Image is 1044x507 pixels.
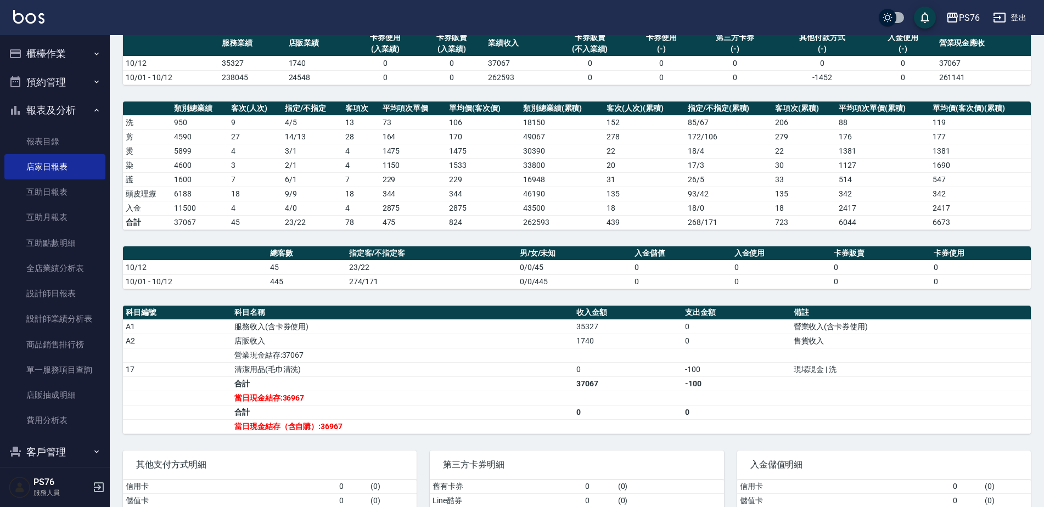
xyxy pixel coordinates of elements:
td: 0/0/45 [517,260,632,274]
th: 店販業績 [286,31,352,57]
img: Logo [13,10,44,24]
td: 1600 [171,172,228,187]
img: Person [9,476,31,498]
div: 第三方卡券 [697,32,772,43]
table: a dense table [123,246,1031,289]
div: 卡券使用 [631,32,692,43]
td: 售貨收入 [791,334,1031,348]
div: (-) [697,43,772,55]
td: 49067 [520,129,604,144]
td: 0 [931,274,1031,289]
td: 45 [228,215,282,229]
td: 清潔用品(毛巾清洗) [232,362,574,376]
th: 入金儲值 [632,246,732,261]
td: -1452 [775,70,869,84]
th: 客次(人次) [228,102,282,116]
td: -100 [682,376,791,391]
td: 73 [380,115,447,129]
div: 卡券販賣 [554,32,625,43]
td: 2 / 1 [282,158,343,172]
td: 16948 [520,172,604,187]
th: 客項次 [343,102,379,116]
td: 剪 [123,129,171,144]
td: 2875 [446,201,520,215]
button: 登出 [989,8,1031,28]
td: 23/22 [346,260,517,274]
td: 31 [604,172,684,187]
td: 0 [574,405,682,419]
td: 0 [694,70,775,84]
td: 2875 [380,201,447,215]
td: 206 [772,115,836,129]
td: 合計 [232,376,574,391]
td: 4590 [171,129,228,144]
td: 1381 [836,144,930,158]
div: (入業績) [422,43,482,55]
td: 229 [446,172,520,187]
a: 店家日報表 [4,154,105,179]
td: 37067 [485,56,552,70]
td: 445 [267,274,346,289]
td: 106 [446,115,520,129]
button: 商品管理 [4,466,105,494]
h5: PS76 [33,477,89,488]
th: 單均價(客次價)(累積) [930,102,1031,116]
td: 950 [171,115,228,129]
td: 0 [552,56,628,70]
td: 1533 [446,158,520,172]
td: 0 [628,70,694,84]
td: 439 [604,215,684,229]
td: 營業現金結存:37067 [232,348,574,362]
div: 卡券販賣 [422,32,482,43]
td: 舊有卡券 [430,480,582,494]
td: 2417 [836,201,930,215]
td: 1381 [930,144,1031,158]
td: 0 [632,274,732,289]
th: 客次(人次)(累積) [604,102,684,116]
th: 類別總業績(累積) [520,102,604,116]
td: 164 [380,129,447,144]
td: 93 / 42 [685,187,772,201]
td: 278 [604,129,684,144]
td: 37067 [574,376,682,391]
th: 平均項次單價 [380,102,447,116]
th: 指定/不指定 [282,102,343,116]
td: ( 0 ) [368,480,417,494]
td: 洗 [123,115,171,129]
td: 0 [552,70,628,84]
td: 4 [343,201,379,215]
th: 男/女/未知 [517,246,632,261]
th: 支出金額 [682,306,791,320]
button: save [914,7,936,29]
td: 342 [930,187,1031,201]
td: 261141 [936,70,1031,84]
td: 18 [604,201,684,215]
td: 10/01 - 10/12 [123,70,219,84]
td: 43500 [520,201,604,215]
td: 514 [836,172,930,187]
td: 服務收入(含卡券使用) [232,319,574,334]
th: 科目名稱 [232,306,574,320]
td: 78 [343,215,379,229]
td: 0 [419,70,485,84]
span: 其他支付方式明細 [136,459,403,470]
td: 229 [380,172,447,187]
td: 0 [682,334,791,348]
th: 客項次(累積) [772,102,836,116]
td: 0 [574,362,682,376]
td: 18 / 4 [685,144,772,158]
div: (-) [631,43,692,55]
td: 11500 [171,201,228,215]
td: 0 [352,56,419,70]
td: 135 [604,187,684,201]
td: 信用卡 [123,480,336,494]
td: 30390 [520,144,604,158]
td: 6 / 1 [282,172,343,187]
td: 現場現金 | 洗 [791,362,1031,376]
th: 指定/不指定(累積) [685,102,772,116]
th: 單均價(客次價) [446,102,520,116]
button: 櫃檯作業 [4,40,105,68]
th: 指定客/不指定客 [346,246,517,261]
td: 0 [682,405,791,419]
td: 0 [732,260,832,274]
